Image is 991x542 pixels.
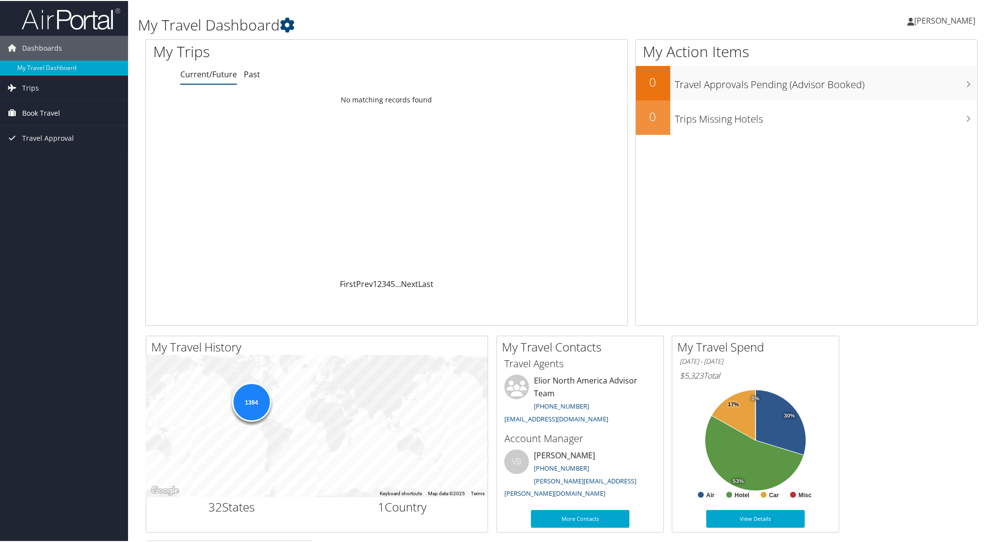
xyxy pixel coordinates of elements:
text: Air [706,491,715,498]
a: Current/Future [180,68,237,79]
h3: Account Manager [504,431,656,445]
h2: My Travel Contacts [502,338,663,354]
h2: My Travel History [151,338,488,354]
a: Terms (opens in new tab) [471,490,485,495]
a: Past [244,68,260,79]
a: View Details [706,509,805,527]
h1: My Travel Dashboard [138,14,703,34]
a: [PHONE_NUMBER] [534,401,589,410]
img: airportal-logo.png [22,6,120,30]
h1: My Trips [153,40,419,61]
span: Dashboards [22,35,62,60]
h6: Total [680,369,831,380]
a: Next [401,278,418,288]
a: More Contacts [531,509,629,527]
span: Book Travel [22,100,60,125]
tspan: 30% [784,412,795,418]
h3: Travel Agents [504,356,656,370]
a: 1 [373,278,377,288]
text: Misc [798,491,812,498]
tspan: 17% [728,401,739,407]
img: Google [149,483,181,496]
span: $5,323 [680,369,703,380]
span: … [395,278,401,288]
span: Trips [22,75,39,99]
tspan: 53% [733,478,744,483]
td: No matching records found [146,90,628,108]
span: 1 [378,498,385,514]
span: [PERSON_NAME] [914,14,975,25]
a: 2 [377,278,382,288]
div: VB [504,448,529,473]
li: Elior North America Advisor Team [499,374,661,426]
text: Hotel [735,491,750,498]
h6: [DATE] - [DATE] [680,356,831,365]
h2: States [154,498,310,514]
a: [EMAIL_ADDRESS][DOMAIN_NAME] [504,414,608,422]
h3: Trips Missing Hotels [675,106,977,125]
li: [PERSON_NAME] [499,448,661,501]
button: Keyboard shortcuts [380,489,422,496]
h3: Travel Approvals Pending (Advisor Booked) [675,72,977,91]
h1: My Action Items [636,40,977,61]
a: [PERSON_NAME] [907,5,985,34]
div: 1394 [231,382,271,421]
span: 32 [208,498,222,514]
h2: 0 [636,107,670,124]
a: 0Trips Missing Hotels [636,99,977,134]
h2: My Travel Spend [677,338,839,354]
a: [PERSON_NAME][EMAIL_ADDRESS][PERSON_NAME][DOMAIN_NAME] [504,476,636,497]
tspan: 0% [752,395,760,401]
span: Map data ©2025 [428,490,465,495]
a: 4 [386,278,391,288]
text: Car [769,491,779,498]
a: Last [418,278,433,288]
a: First [340,278,356,288]
span: Travel Approval [22,125,74,150]
a: 5 [391,278,395,288]
a: Prev [356,278,373,288]
a: 3 [382,278,386,288]
h2: Country [325,498,481,514]
a: [PHONE_NUMBER] [534,463,589,472]
a: 0Travel Approvals Pending (Advisor Booked) [636,65,977,99]
a: Open this area in Google Maps (opens a new window) [149,483,181,496]
h2: 0 [636,73,670,90]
